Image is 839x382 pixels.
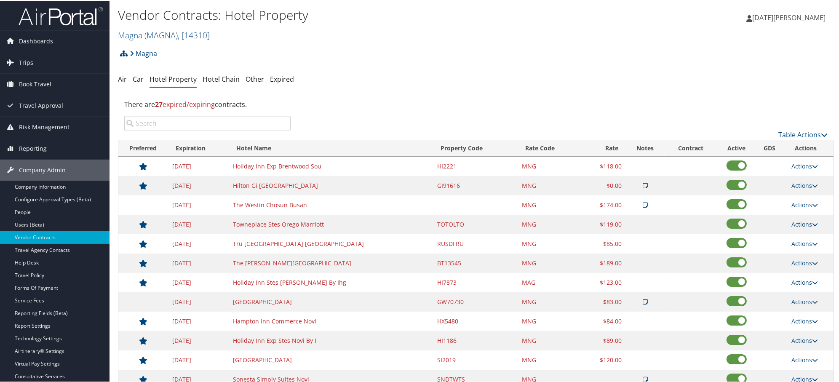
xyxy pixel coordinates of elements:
[577,195,626,214] td: $174.00
[133,74,144,83] a: Car
[168,156,229,175] td: [DATE]
[118,29,210,40] a: Magna
[168,291,229,311] td: [DATE]
[168,272,229,291] td: [DATE]
[518,156,577,175] td: MNG
[118,139,168,156] th: Preferred: activate to sort column ascending
[756,139,788,156] th: GDS: activate to sort column ascending
[433,253,518,272] td: BT13545
[787,139,834,156] th: Actions
[577,291,626,311] td: $83.00
[577,139,626,156] th: Rate: activate to sort column ascending
[168,311,229,330] td: [DATE]
[19,137,47,158] span: Reporting
[791,219,818,227] a: Actions
[168,139,229,156] th: Expiration: activate to sort column descending
[229,233,433,253] td: Tru [GEOGRAPHIC_DATA] [GEOGRAPHIC_DATA]
[168,175,229,195] td: [DATE]
[577,233,626,253] td: $85.00
[577,156,626,175] td: $118.00
[518,330,577,350] td: MNG
[168,253,229,272] td: [DATE]
[626,139,665,156] th: Notes: activate to sort column ascending
[229,195,433,214] td: The Westin Chosun Busan
[168,195,229,214] td: [DATE]
[19,73,51,94] span: Book Travel
[791,258,818,266] a: Actions
[124,115,291,130] input: Search
[518,139,577,156] th: Rate Code: activate to sort column ascending
[752,12,826,21] span: [DATE][PERSON_NAME]
[518,311,577,330] td: MNG
[150,74,197,83] a: Hotel Property
[577,272,626,291] td: $123.00
[518,175,577,195] td: MNG
[433,156,518,175] td: HI2221
[433,233,518,253] td: RUSDFRU
[168,330,229,350] td: [DATE]
[19,94,63,115] span: Travel Approval
[518,233,577,253] td: MNG
[577,311,626,330] td: $84.00
[19,5,103,25] img: airportal-logo.png
[246,74,264,83] a: Other
[433,272,518,291] td: HI7873
[229,139,433,156] th: Hotel Name: activate to sort column ascending
[577,350,626,369] td: $120.00
[270,74,294,83] a: Expired
[518,253,577,272] td: MNG
[665,139,717,156] th: Contract: activate to sort column ascending
[518,272,577,291] td: MAG
[118,5,595,23] h1: Vendor Contracts: Hotel Property
[229,311,433,330] td: Hampton Inn Commerce Novi
[433,350,518,369] td: SI2019
[791,355,818,363] a: Actions
[178,29,210,40] span: , [ 14310 ]
[746,4,834,29] a: [DATE][PERSON_NAME]
[118,74,127,83] a: Air
[433,311,518,330] td: HX5480
[229,214,433,233] td: Towneplace Stes Orego Marriott
[791,278,818,286] a: Actions
[229,291,433,311] td: [GEOGRAPHIC_DATA]
[518,214,577,233] td: MNG
[433,175,518,195] td: GI91616
[791,161,818,169] a: Actions
[791,239,818,247] a: Actions
[19,51,33,72] span: Trips
[168,214,229,233] td: [DATE]
[144,29,178,40] span: ( MAGNA )
[229,330,433,350] td: Holiday Inn Exp Stes Novi By I
[518,195,577,214] td: MNG
[791,297,818,305] a: Actions
[577,175,626,195] td: $0.00
[203,74,240,83] a: Hotel Chain
[791,200,818,208] a: Actions
[778,129,828,139] a: Table Actions
[118,92,834,115] div: There are contracts.
[229,156,433,175] td: Holiday Inn Exp Brentwood Sou
[155,99,215,108] span: expired/expiring
[168,350,229,369] td: [DATE]
[518,350,577,369] td: MNG
[130,44,157,61] a: Magna
[155,99,163,108] strong: 27
[518,291,577,311] td: MNG
[19,116,69,137] span: Risk Management
[229,175,433,195] td: Hilton Gi [GEOGRAPHIC_DATA]
[433,330,518,350] td: HI1186
[19,159,66,180] span: Company Admin
[229,253,433,272] td: The [PERSON_NAME][GEOGRAPHIC_DATA]
[229,350,433,369] td: [GEOGRAPHIC_DATA]
[433,291,518,311] td: GW70730
[791,181,818,189] a: Actions
[577,330,626,350] td: $89.00
[19,30,53,51] span: Dashboards
[433,139,518,156] th: Property Code: activate to sort column ascending
[791,336,818,344] a: Actions
[717,139,756,156] th: Active: activate to sort column ascending
[577,214,626,233] td: $119.00
[229,272,433,291] td: Holiday Inn Stes [PERSON_NAME] By Ihg
[791,316,818,324] a: Actions
[168,233,229,253] td: [DATE]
